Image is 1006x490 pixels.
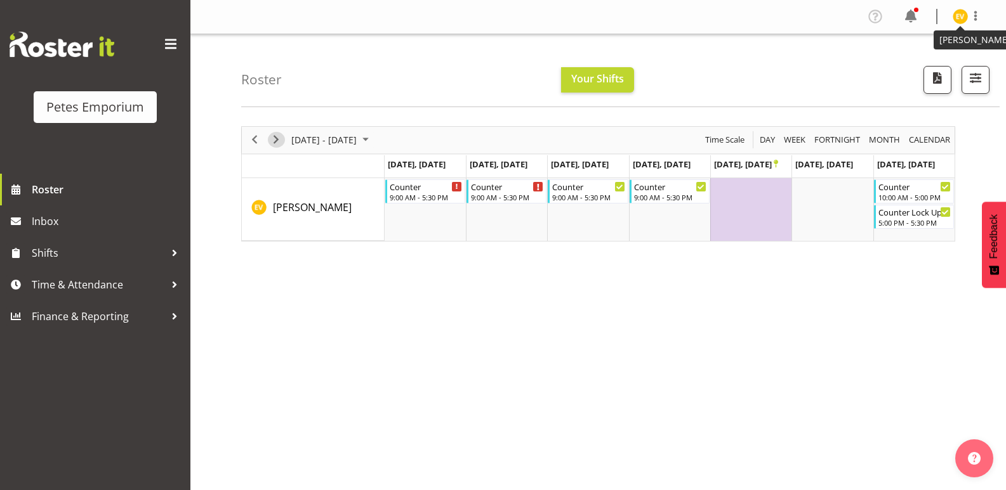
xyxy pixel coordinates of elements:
div: Counter [634,180,706,193]
div: Timeline Week of October 21, 2025 [241,126,955,242]
button: Next [268,132,285,148]
button: September 2025 [289,132,374,148]
button: Previous [246,132,263,148]
div: Counter [878,180,951,193]
button: Timeline Month [867,132,903,148]
span: [DATE] - [DATE] [290,132,358,148]
span: [DATE], [DATE] [633,158,691,170]
h4: Roster [241,72,282,87]
button: Download a PDF of the roster according to the set date range. [923,66,951,94]
div: Counter Lock Up [878,205,951,218]
button: Timeline Week [782,132,808,148]
span: [DATE], [DATE] [551,158,609,170]
div: Eva Vailini"s event - Counter Lock Up Begin From Sunday, October 26, 2025 at 5:00:00 PM GMT+13:00... [874,205,954,229]
span: Time & Attendance [32,275,165,294]
div: Eva Vailini"s event - Counter Begin From Monday, October 20, 2025 at 9:00:00 AM GMT+13:00 Ends At... [385,179,465,203]
span: Day [758,132,776,148]
span: Your Shifts [571,72,624,86]
span: Finance & Reporting [32,307,165,326]
button: Filter Shifts [962,66,989,94]
button: Time Scale [703,132,747,148]
div: Eva Vailini"s event - Counter Begin From Sunday, October 26, 2025 at 10:00:00 AM GMT+13:00 Ends A... [874,179,954,203]
img: eva-vailini10223.jpg [953,9,968,24]
span: Inbox [32,212,184,231]
div: Eva Vailini"s event - Counter Begin From Tuesday, October 21, 2025 at 9:00:00 AM GMT+13:00 Ends A... [467,179,546,203]
span: [DATE], [DATE] [877,158,935,170]
div: next period [265,127,287,153]
span: Roster [32,180,184,199]
span: Shifts [32,243,165,262]
div: 9:00 AM - 5:30 PM [552,192,625,202]
div: Counter [471,180,543,193]
div: Eva Vailini"s event - Counter Begin From Thursday, October 23, 2025 at 9:00:00 AM GMT+13:00 Ends ... [630,179,710,203]
img: help-xxl-2.png [968,452,981,465]
button: Feedback - Show survey [982,202,1006,288]
div: 9:00 AM - 5:30 PM [390,192,462,202]
div: previous period [244,127,265,153]
table: Timeline Week of October 21, 2025 [385,178,955,241]
div: 9:00 AM - 5:30 PM [471,192,543,202]
span: [PERSON_NAME] [273,200,352,214]
div: October 20 - 26, 2025 [287,127,376,153]
span: Fortnight [813,132,861,148]
div: 5:00 PM - 5:30 PM [878,217,951,228]
td: Eva Vailini resource [242,178,385,241]
span: Time Scale [704,132,746,148]
div: Counter [552,180,625,193]
button: Timeline Day [758,132,778,148]
span: [DATE], [DATE] [470,158,527,170]
span: [DATE], [DATE] [388,158,446,170]
button: Month [907,132,953,148]
span: Week [783,132,807,148]
button: Your Shifts [561,67,634,93]
span: [DATE], [DATE] [714,158,778,170]
div: Eva Vailini"s event - Counter Begin From Wednesday, October 22, 2025 at 9:00:00 AM GMT+13:00 Ends... [548,179,628,203]
img: Rosterit website logo [10,32,114,57]
button: Fortnight [812,132,863,148]
div: Counter [390,180,462,193]
span: Feedback [988,214,1000,259]
a: [PERSON_NAME] [273,200,352,215]
div: 10:00 AM - 5:00 PM [878,192,951,202]
span: Month [868,132,901,148]
div: 9:00 AM - 5:30 PM [634,192,706,202]
div: Petes Emporium [46,98,144,117]
span: calendar [908,132,951,148]
span: [DATE], [DATE] [795,158,853,170]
